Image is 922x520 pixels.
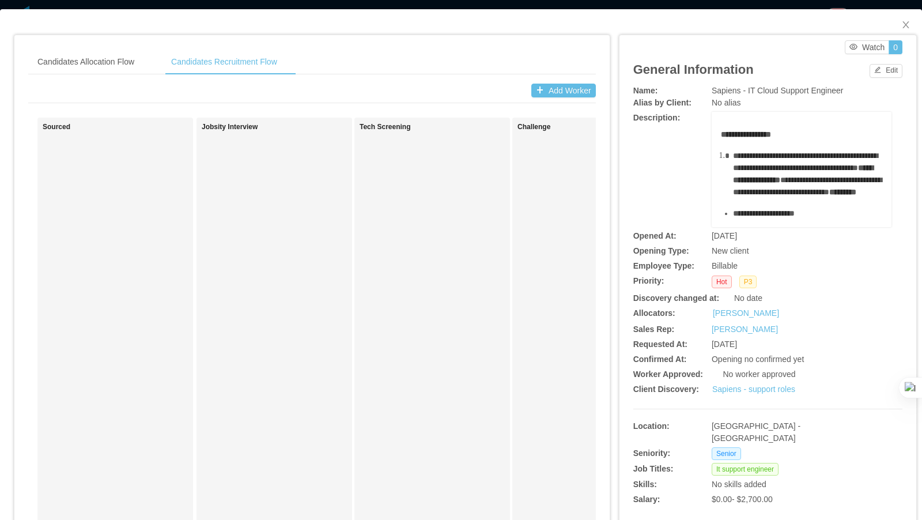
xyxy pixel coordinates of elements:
[712,86,844,95] span: Sapiens - IT Cloud Support Engineer
[531,84,596,97] button: icon: plusAdd Worker
[633,276,664,285] b: Priority:
[360,123,505,131] h1: Tech Screening
[712,340,737,349] span: [DATE]
[28,49,143,75] div: Candidates Allocation Flow
[633,480,657,489] b: Skills:
[633,113,681,122] b: Description:
[890,9,922,42] button: Close
[633,293,719,303] b: Discovery changed at:
[712,231,737,240] span: [DATE]
[712,98,741,107] span: No alias
[633,231,677,240] b: Opened At:
[712,261,738,270] span: Billable
[43,123,188,131] h1: Sourced
[712,480,766,489] span: No skills added
[633,495,660,504] b: Salary:
[633,261,694,270] b: Employee Type:
[713,307,779,319] a: [PERSON_NAME]
[633,464,674,473] b: Job Titles:
[712,355,804,364] span: Opening no confirmed yet
[712,385,795,394] a: Sapiens - support roles
[517,123,663,131] h1: Challenge
[633,325,675,334] b: Sales Rep:
[633,421,670,431] b: Location:
[845,40,889,54] button: icon: eyeWatch
[712,276,732,288] span: Hot
[633,385,699,394] b: Client Discovery:
[901,20,910,29] i: icon: close
[712,447,741,460] span: Senior
[633,355,687,364] b: Confirmed At:
[723,370,795,379] span: No worker approved
[712,325,778,334] a: [PERSON_NAME]
[202,123,347,131] h1: Jobsity Interview
[633,98,691,107] b: Alias by Client:
[633,246,689,255] b: Opening Type:
[739,276,757,288] span: P3
[633,86,658,95] b: Name:
[162,49,286,75] div: Candidates Recruitment Flow
[712,246,749,255] span: New client
[889,40,902,54] button: 0
[721,129,883,244] div: rdw-editor
[712,463,779,476] span: It support engineer
[712,420,847,444] div: [GEOGRAPHIC_DATA] - [GEOGRAPHIC_DATA]
[633,308,675,318] b: Allocators:
[633,60,754,79] article: General Information
[734,293,762,303] span: No date
[633,449,671,458] b: Seniority:
[712,112,891,227] div: rdw-wrapper
[712,495,773,504] span: $0.00 - $2,700.00
[870,64,902,78] button: icon: editEdit
[633,370,703,379] b: Worker Approved:
[633,340,687,349] b: Requested At:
